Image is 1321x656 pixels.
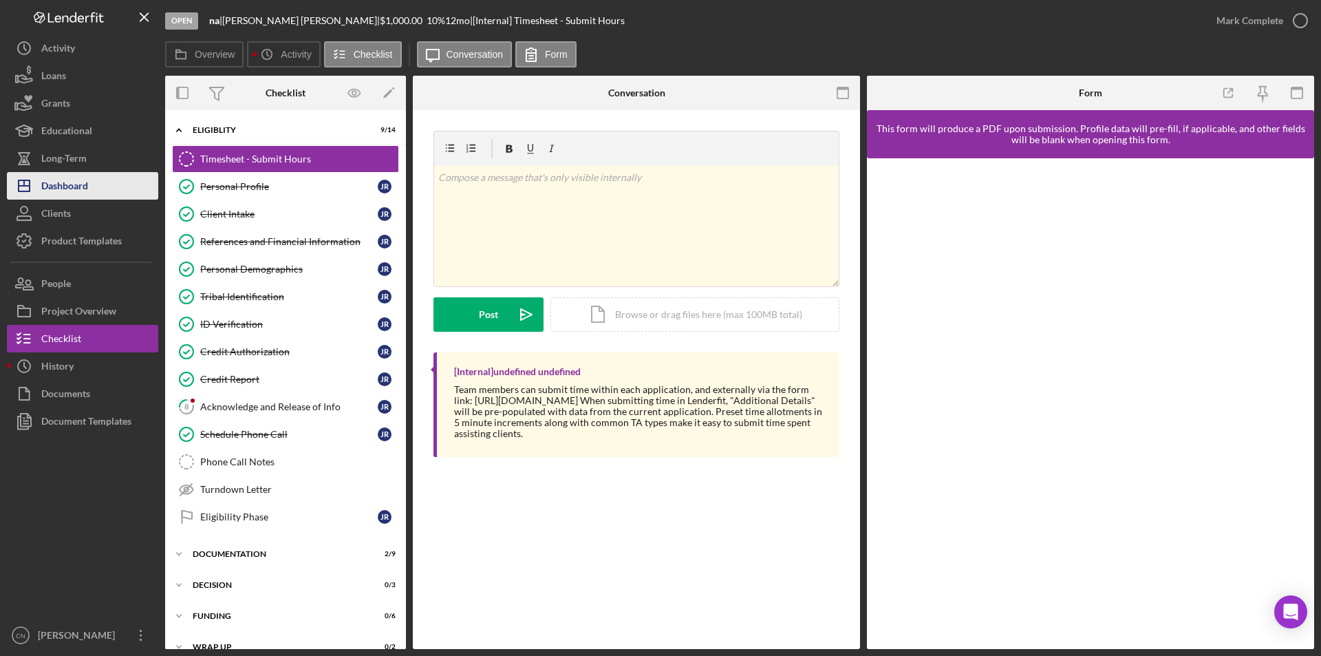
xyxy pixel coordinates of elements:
[371,612,396,620] div: 0 / 6
[378,345,391,359] div: J R
[378,235,391,248] div: J R
[172,228,399,255] a: References and Financial InformationJR
[172,255,399,283] a: Personal DemographicsJR
[445,15,470,26] div: 12 mo
[454,366,581,377] div: [Internal] undefined undefined
[371,126,396,134] div: 9 / 14
[200,209,378,220] div: Client Intake
[195,49,235,60] label: Overview
[172,393,399,421] a: 8Acknowledge and Release of InfoJR
[193,643,361,651] div: Wrap up
[371,550,396,558] div: 2 / 9
[378,180,391,193] div: J R
[545,49,568,60] label: Form
[200,291,378,302] div: Tribal Identification
[470,15,625,26] div: | [Internal] Timesheet - Submit Hours
[378,510,391,524] div: J R
[378,372,391,386] div: J R
[354,49,393,60] label: Checklist
[165,12,198,30] div: Open
[200,401,378,412] div: Acknowledge and Release of Info
[447,49,504,60] label: Conversation
[172,338,399,366] a: Credit AuthorizationJR
[874,123,1307,145] div: This form will produce a PDF upon submission. Profile data will pre-fill, if applicable, and othe...
[200,236,378,247] div: References and Financial Information
[172,503,399,531] a: Eligibility PhaseJR
[378,290,391,304] div: J R
[165,41,244,67] button: Overview
[172,200,399,228] a: Client IntakeJR
[200,511,378,522] div: Eligibility Phase
[1203,7,1314,34] button: Mark Complete
[378,262,391,276] div: J R
[172,476,399,503] a: Turndown Letter
[193,612,361,620] div: Funding
[378,400,391,414] div: J R
[200,264,378,275] div: Personal Demographics
[380,15,427,26] div: $1,000.00
[881,172,1302,635] iframe: Lenderfit form
[34,622,124,653] div: [PERSON_NAME]
[200,374,378,385] div: Credit Report
[378,427,391,441] div: J R
[200,456,398,467] div: Phone Call Notes
[200,346,378,357] div: Credit Authorization
[172,145,399,173] a: Timesheet - Submit Hours
[433,297,544,332] button: Post
[324,41,402,67] button: Checklist
[16,632,25,639] text: CN
[172,448,399,476] a: Phone Call Notes
[200,484,398,495] div: Turndown Letter
[184,402,189,411] tspan: 8
[172,173,399,200] a: Personal ProfileJR
[193,581,361,589] div: Decision
[200,429,378,440] div: Schedule Phone Call
[371,643,396,651] div: 0 / 2
[515,41,577,67] button: Form
[281,49,311,60] label: Activity
[193,550,361,558] div: Documentation
[209,14,219,26] b: na
[172,283,399,310] a: Tribal IdentificationJR
[200,319,378,330] div: ID Verification
[479,297,498,332] div: Post
[417,41,513,67] button: Conversation
[1079,87,1102,98] div: Form
[200,181,378,192] div: Personal Profile
[172,310,399,338] a: ID VerificationJR
[209,15,222,26] div: |
[193,126,361,134] div: Eligiblity
[172,421,399,448] a: Schedule Phone CallJR
[378,207,391,221] div: J R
